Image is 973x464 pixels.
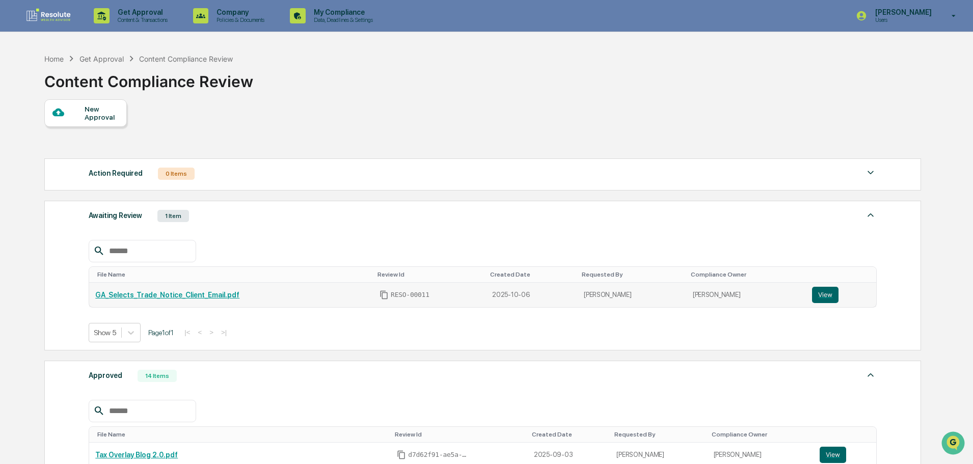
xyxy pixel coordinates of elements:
[89,167,143,180] div: Action Required
[6,124,70,143] a: 🖐️Preclearance
[84,128,126,139] span: Attestations
[532,431,606,438] div: Toggle SortBy
[395,431,524,438] div: Toggle SortBy
[614,431,703,438] div: Toggle SortBy
[397,450,406,459] span: Copy Id
[864,209,877,221] img: caret
[691,271,802,278] div: Toggle SortBy
[10,78,29,96] img: 1746055101610-c473b297-6a78-478c-a979-82029cc54cd1
[20,128,66,139] span: Preclearance
[95,291,239,299] a: GA_Selects_Trade_Notice_Client_Email.pdf
[306,16,378,23] p: Data, Deadlines & Settings
[110,16,173,23] p: Content & Transactions
[195,328,205,337] button: <
[89,369,122,382] div: Approved
[377,271,482,278] div: Toggle SortBy
[822,431,872,438] div: Toggle SortBy
[408,451,469,459] span: d7d62f91-ae5a-44f2-bbec-fb0e3cba95f7
[687,283,806,307] td: [PERSON_NAME]
[72,172,123,180] a: Powered byPylon
[70,124,130,143] a: 🗄️Attestations
[812,287,839,303] button: View
[820,447,846,463] button: View
[10,129,18,138] div: 🖐️
[157,210,189,222] div: 1 Item
[867,8,937,16] p: [PERSON_NAME]
[139,54,233,63] div: Content Compliance Review
[490,271,574,278] div: Toggle SortBy
[712,431,810,438] div: Toggle SortBy
[814,271,872,278] div: Toggle SortBy
[148,329,174,337] span: Page 1 of 1
[20,148,64,158] span: Data Lookup
[208,8,269,16] p: Company
[101,173,123,180] span: Pylon
[74,129,82,138] div: 🗄️
[578,283,687,307] td: [PERSON_NAME]
[97,271,369,278] div: Toggle SortBy
[391,291,429,299] span: RESO-00011
[867,16,937,23] p: Users
[820,447,870,463] a: View
[864,369,877,381] img: caret
[306,8,378,16] p: My Compliance
[35,88,129,96] div: We're available if you need us!
[173,81,185,93] button: Start new chat
[486,283,578,307] td: 2025-10-06
[85,105,119,121] div: New Approval
[44,64,253,91] div: Content Compliance Review
[97,431,387,438] div: Toggle SortBy
[181,328,193,337] button: |<
[158,168,195,180] div: 0 Items
[218,328,230,337] button: >|
[206,328,217,337] button: >
[138,370,177,382] div: 14 Items
[79,54,124,63] div: Get Approval
[940,430,968,458] iframe: Open customer support
[10,149,18,157] div: 🔎
[24,8,73,24] img: logo
[812,287,870,303] a: View
[6,144,68,162] a: 🔎Data Lookup
[89,209,142,222] div: Awaiting Review
[864,167,877,179] img: caret
[44,54,64,63] div: Home
[208,16,269,23] p: Policies & Documents
[582,271,683,278] div: Toggle SortBy
[380,290,389,299] span: Copy Id
[35,78,167,88] div: Start new chat
[110,8,173,16] p: Get Approval
[10,21,185,38] p: How can we help?
[95,451,178,459] a: Tax Overlay Blog 2.0.pdf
